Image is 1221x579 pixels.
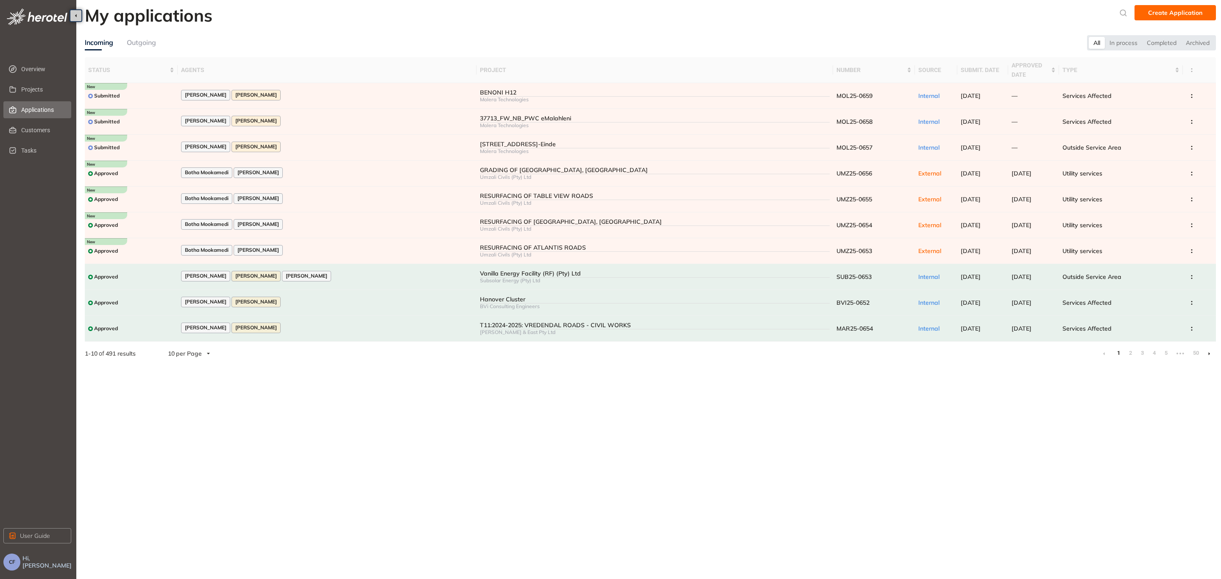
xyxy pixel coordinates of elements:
th: number [833,57,915,83]
a: 1 [1114,347,1123,359]
a: 2 [1126,347,1135,359]
span: [DATE] [1012,247,1031,255]
span: [PERSON_NAME] [237,221,279,227]
span: User Guide [20,531,50,540]
span: Utility services [1062,195,1102,203]
span: 491 results [106,350,136,357]
span: [DATE] [961,118,981,125]
span: [PERSON_NAME] [235,118,277,124]
span: [DATE] [1012,299,1031,306]
span: Approved [94,170,118,176]
div: [PERSON_NAME] & East Pty Ltd [480,329,830,335]
span: [PERSON_NAME] [185,118,226,124]
span: Approved [94,326,118,331]
span: UMZ25-0656 [836,170,872,177]
span: ••• [1174,347,1187,360]
span: Approved [94,300,118,306]
span: [DATE] [961,247,981,255]
div: RESURFACING OF [GEOGRAPHIC_DATA], [GEOGRAPHIC_DATA] [480,218,830,225]
span: [DATE] [961,221,981,229]
div: Molera Technologies [480,148,830,154]
span: [PERSON_NAME] [185,144,226,150]
span: Utility services [1062,170,1102,177]
div: GRADING OF [GEOGRAPHIC_DATA], [GEOGRAPHIC_DATA] [480,167,830,174]
span: number [836,65,905,75]
div: Subsolar Energy (Pty) Ltd [480,278,830,284]
span: Overview [21,61,64,78]
div: 37713_FW_NB_PWC eMalahleni [480,115,830,122]
span: External [918,170,941,177]
span: Services Affected [1062,118,1112,125]
div: Outgoing [127,37,156,48]
span: [PERSON_NAME] [237,170,279,175]
div: T11:2024-2025: VREDENDAL ROADS - CIVIL WORKS [480,322,830,329]
span: Submitted [94,119,120,125]
span: Botha Mookamedi [185,221,229,227]
span: [PERSON_NAME] [235,325,277,331]
li: 50 [1190,347,1199,360]
th: agents [178,57,477,83]
button: Create Application [1135,5,1216,20]
span: Create Application [1148,8,1202,17]
span: Botha Mookamedi [185,195,229,201]
div: Umzali Civils (Pty) Ltd [480,226,830,232]
span: status [88,65,168,75]
span: Approved [94,222,118,228]
div: Molera Technologies [480,122,830,128]
th: approved date [1008,57,1059,83]
th: type [1059,57,1183,83]
span: [DATE] [961,273,981,281]
button: User Guide [3,528,71,543]
a: 3 [1138,347,1146,359]
th: project [477,57,833,83]
span: Submitted [94,145,120,150]
span: Utility services [1062,247,1102,255]
span: — [1012,92,1017,100]
span: Utility services [1062,221,1102,229]
span: [DATE] [961,325,981,332]
span: Botha Mookamedi [185,247,229,253]
div: Archived [1181,37,1214,49]
span: [DATE] [1012,221,1031,229]
div: Incoming [85,37,113,48]
a: 4 [1150,347,1158,359]
span: Internal [918,92,939,100]
span: UMZ25-0655 [836,195,872,203]
span: Services Affected [1062,325,1112,332]
span: [DATE] [1012,325,1031,332]
div: Completed [1142,37,1181,49]
span: Internal [918,273,939,281]
span: [PERSON_NAME] [235,273,277,279]
span: Outside Service Area [1062,144,1121,151]
div: Umzali Civils (Pty) Ltd [480,200,830,206]
span: [DATE] [961,299,981,306]
div: BVi Consulting Engineers [480,303,830,309]
span: Hi, [PERSON_NAME] [22,555,73,569]
span: [DATE] [1012,273,1031,281]
li: Next 5 Pages [1174,347,1187,360]
span: Projects [21,81,64,98]
div: Molera Technologies [480,97,830,103]
span: Botha Mookamedi [185,170,229,175]
span: — [1012,144,1017,151]
span: [DATE] [1012,170,1031,177]
span: type [1062,65,1174,75]
span: [PERSON_NAME] [235,144,277,150]
span: [PERSON_NAME] [185,273,226,279]
span: Approved [94,196,118,202]
span: [DATE] [1012,195,1031,203]
span: BVI25-0652 [836,299,870,306]
span: [PERSON_NAME] [286,273,327,279]
th: status [85,57,178,83]
span: Approved [94,274,118,280]
span: UMZ25-0654 [836,221,872,229]
button: CF [3,554,20,571]
li: Previous Page [1097,347,1111,360]
span: Customers [21,122,64,139]
div: Umzali Civils (Pty) Ltd [480,174,830,180]
span: — [1012,118,1017,125]
div: All [1089,37,1105,49]
th: submit. date [957,57,1008,83]
span: [PERSON_NAME] [235,92,277,98]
